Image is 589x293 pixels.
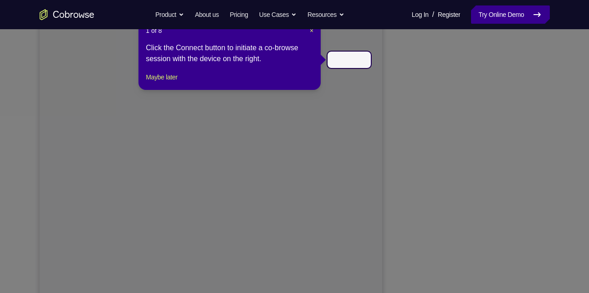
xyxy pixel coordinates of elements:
span: / [432,9,434,20]
a: Go to the home page [40,9,94,20]
a: Register [438,5,460,24]
span: × [310,27,313,34]
div: Click the Connect button to initiate a co-browse session with the device on the right. [146,42,313,64]
button: Resources [307,5,344,24]
button: Use Cases [259,5,297,24]
a: Pricing [230,5,248,24]
button: Close Tour [310,26,313,35]
a: About us [195,5,219,24]
button: Product [155,5,184,24]
span: 1 of 8 [146,26,162,35]
a: Try Online Demo [471,5,549,24]
button: Maybe later [146,72,177,83]
a: Log In [412,5,429,24]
